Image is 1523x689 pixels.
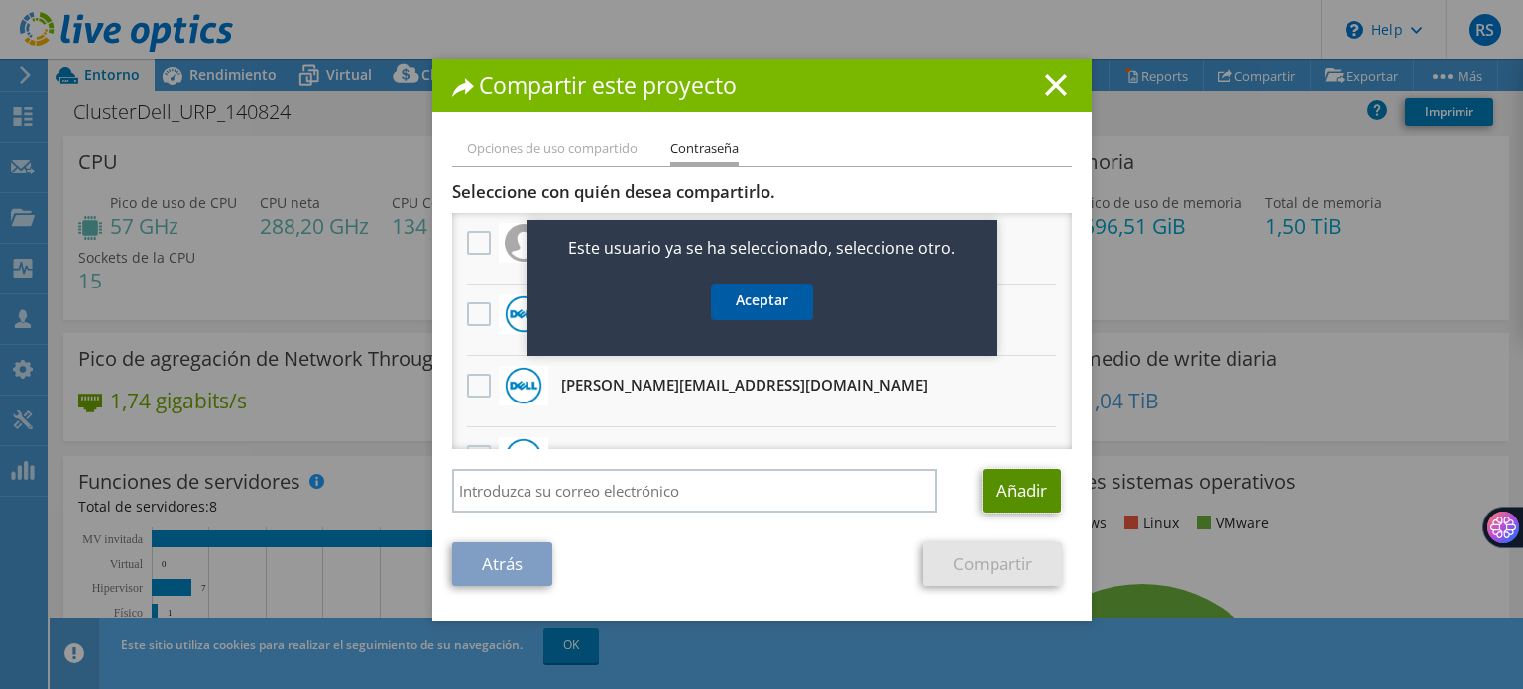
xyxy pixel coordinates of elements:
a: Añadir [983,469,1061,513]
a: Atrás [452,542,552,586]
a: Compartir [923,542,1062,586]
li: Contraseña [670,137,739,166]
p: Este usuario ya se ha seleccionado, seleccione otro. [527,236,997,260]
input: Introduzca su correo electrónico [452,469,938,513]
h3: [PERSON_NAME][EMAIL_ADDRESS][DOMAIN_NAME] [561,369,928,401]
img: Dell [505,367,542,404]
img: Dell [505,438,542,476]
h1: Compartir este proyecto [452,74,1072,97]
a: Aceptar [711,284,813,320]
h3: Seleccione con quién desea compartirlo. [452,181,1072,203]
img: Dell [505,295,542,333]
h3: Buscar un técnico para análisis adicionales del proyecto [561,440,960,472]
li: Opciones de uso compartido [467,137,638,162]
img: Logo [505,224,542,262]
